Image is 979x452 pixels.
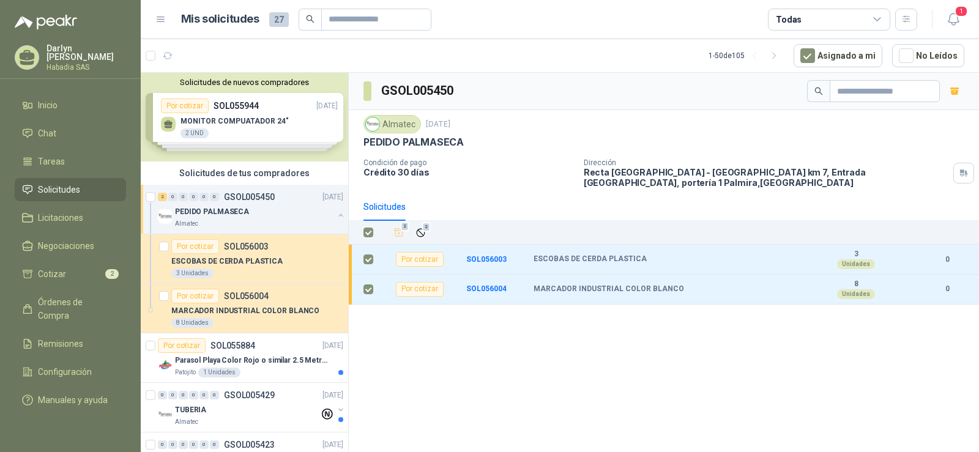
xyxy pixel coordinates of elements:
div: 0 [168,193,177,201]
span: search [306,15,315,23]
p: MARCADOR INDUSTRIAL COLOR BLANCO [171,305,319,317]
span: Tareas [38,155,65,168]
button: No Leídos [892,44,964,67]
a: SOL056004 [466,284,507,293]
a: Cotizar2 [15,262,126,286]
p: GSOL005450 [224,193,275,201]
b: 3 [814,250,898,259]
p: Parasol Playa Color Rojo o similar 2.5 Metros Uv+50 [175,355,327,366]
p: PEDIDO PALMASECA [363,136,464,149]
div: 8 Unidades [171,318,214,328]
img: Company Logo [158,209,173,224]
div: 0 [189,193,198,201]
a: Negociaciones [15,234,126,257]
span: 27 [269,12,289,27]
div: Por cotizar [171,289,219,303]
div: 0 [189,391,198,399]
b: MARCADOR INDUSTRIAL COLOR BLANCO [534,284,684,294]
b: ESCOBAS DE CERDA PLASTICA [534,254,647,264]
a: Órdenes de Compra [15,291,126,327]
div: Por cotizar [171,239,219,254]
h1: Mis solicitudes [181,10,259,28]
div: Unidades [837,259,875,269]
span: Negociaciones [38,239,94,253]
a: Configuración [15,360,126,383]
a: 0 0 0 0 0 0 GSOL005429[DATE] Company LogoTUBERIAAlmatec [158,388,346,427]
h3: GSOL005450 [381,81,455,100]
span: Órdenes de Compra [38,295,114,322]
a: Por cotizarSOL056003ESCOBAS DE CERDA PLASTICA3 Unidades [141,234,348,284]
a: Manuales y ayuda [15,388,126,412]
a: Por cotizarSOL056004MARCADOR INDUSTRIAL COLOR BLANCO8 Unidades [141,284,348,333]
button: 1 [942,9,964,31]
button: Solicitudes de nuevos compradores [146,78,343,87]
div: 3 Unidades [171,269,214,278]
img: Company Logo [158,358,173,372]
a: Remisiones [15,332,126,355]
a: 2 0 0 0 0 0 GSOL005450[DATE] Company LogoPEDIDO PALMASECAAlmatec [158,190,346,229]
p: [DATE] [322,191,343,203]
span: Solicitudes [38,183,80,196]
button: Asignado a mi [794,44,882,67]
span: Manuales y ayuda [38,393,108,407]
div: 0 [158,391,167,399]
div: 0 [158,440,167,449]
p: [DATE] [322,439,343,451]
p: [DATE] [322,390,343,401]
div: Almatec [363,115,421,133]
div: Por cotizar [396,282,444,297]
div: 0 [210,391,219,399]
div: Solicitudes de tus compradores [141,161,348,185]
p: SOL056003 [224,242,269,251]
p: GSOL005423 [224,440,275,449]
b: 0 [930,254,964,265]
div: 0 [168,440,177,449]
div: Por cotizar [396,252,444,267]
p: [DATE] [322,340,343,352]
p: GSOL005429 [224,391,275,399]
span: 2 [422,222,431,232]
img: Company Logo [158,407,173,422]
div: 1 Unidades [198,368,240,377]
div: 0 [179,440,188,449]
div: 0 [199,391,209,399]
a: Licitaciones [15,206,126,229]
div: 0 [179,193,188,201]
a: Por cotizarSOL055884[DATE] Company LogoParasol Playa Color Rojo o similar 2.5 Metros Uv+50Patojit... [141,333,348,383]
p: Almatec [175,417,198,427]
a: Tareas [15,150,126,173]
div: 1 - 50 de 105 [709,46,784,65]
span: Licitaciones [38,211,83,224]
p: [DATE] [426,119,450,130]
div: 0 [199,193,209,201]
div: 0 [189,440,198,449]
div: 0 [199,440,209,449]
div: 0 [210,440,219,449]
img: Logo peakr [15,15,77,29]
p: ESCOBAS DE CERDA PLASTICA [171,256,283,267]
a: Solicitudes [15,178,126,201]
div: 0 [168,391,177,399]
div: Solicitudes [363,200,406,213]
div: Unidades [837,289,875,299]
button: Añadir [390,224,408,242]
span: 2 [105,269,119,279]
a: Chat [15,122,126,145]
p: Dirección [584,158,948,167]
div: Solicitudes de nuevos compradoresPor cotizarSOL055944[DATE] MONITOR COMPUATADOR 24"2 UNDPor cotiz... [141,73,348,161]
p: SOL055884 [210,341,255,350]
a: SOL056003 [466,255,507,264]
p: Condición de pago [363,158,574,167]
p: Darlyn [PERSON_NAME] [47,44,126,61]
p: TUBERIA [175,404,206,416]
b: 8 [814,280,898,289]
p: Recta [GEOGRAPHIC_DATA] - [GEOGRAPHIC_DATA] km 7, Entrada [GEOGRAPHIC_DATA], portería 1 Palmira ,... [584,167,948,188]
span: 1 [955,6,968,17]
span: Configuración [38,365,92,379]
span: Cotizar [38,267,66,281]
div: 2 [158,193,167,201]
img: Company Logo [366,117,379,131]
button: Ignorar [412,224,429,241]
